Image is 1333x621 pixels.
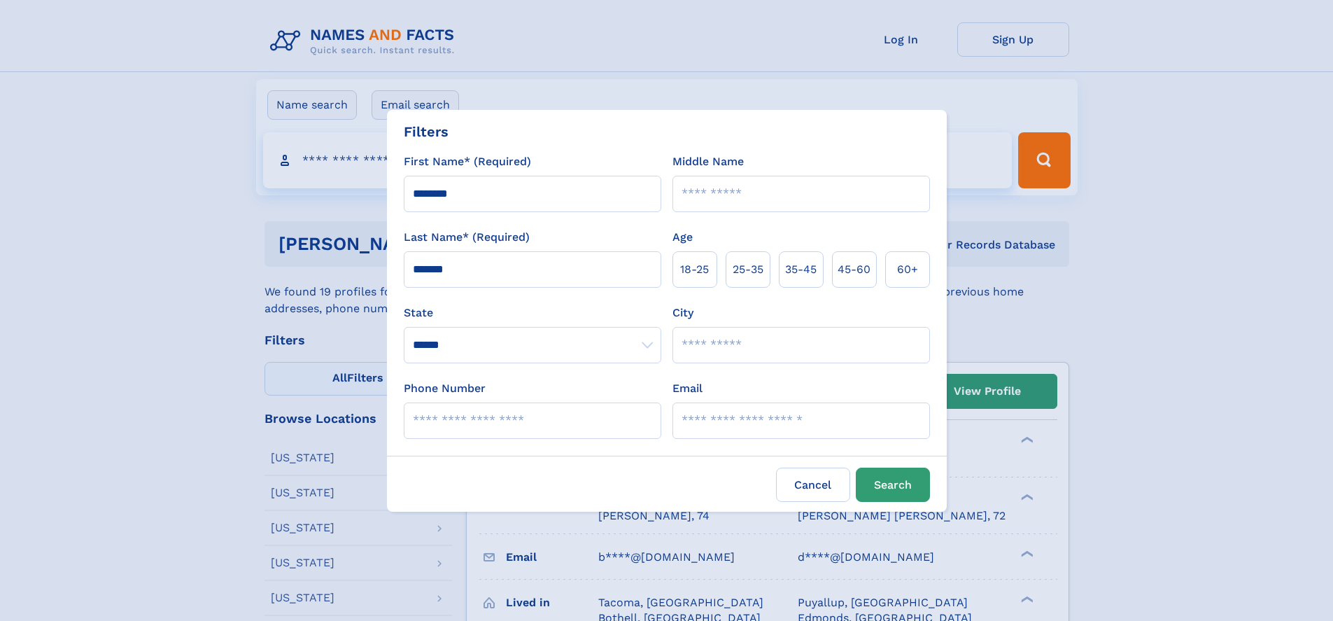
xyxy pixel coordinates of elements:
[404,380,486,397] label: Phone Number
[404,305,661,321] label: State
[672,153,744,170] label: Middle Name
[404,229,530,246] label: Last Name* (Required)
[733,261,763,278] span: 25‑35
[672,229,693,246] label: Age
[404,153,531,170] label: First Name* (Required)
[672,380,703,397] label: Email
[838,261,870,278] span: 45‑60
[785,261,817,278] span: 35‑45
[776,468,850,502] label: Cancel
[680,261,709,278] span: 18‑25
[856,468,930,502] button: Search
[897,261,918,278] span: 60+
[404,121,449,142] div: Filters
[672,305,693,321] label: City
